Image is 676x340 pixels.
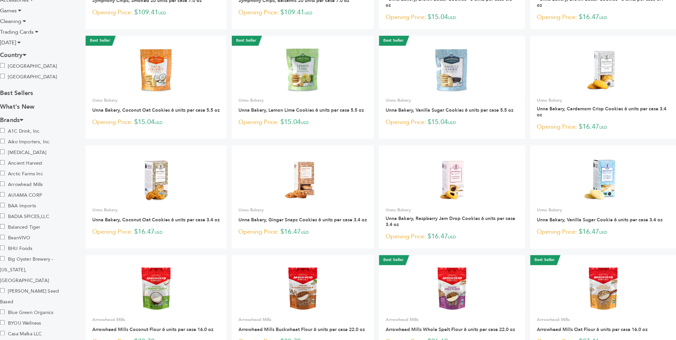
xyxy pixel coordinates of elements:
p: Unna Bakery [238,207,367,213]
span: USD [304,10,312,16]
span: USD [448,120,456,125]
p: $16.47 [386,232,518,242]
span: USD [155,120,163,125]
span: USD [599,230,607,235]
span: Opening Price: [537,122,577,131]
img: Unna Bakery, Cardamom Crisp Cookies 6 units per case 3.4 oz [579,45,627,93]
p: $109.41 [92,8,220,18]
span: Opening Price: [386,13,426,22]
span: Opening Price: [238,118,279,127]
span: Opening Price: [92,227,133,236]
span: USD [448,15,456,20]
a: Unna Bakery, Raspberry Jam Drop Cookies 6 units per case 3.4 oz [386,215,515,228]
p: $16.47 [537,12,669,22]
img: Arrowhead Mills Buckwheat Flour 6 units per case 22.0 oz [284,264,321,312]
p: Unna Bakery [537,97,669,103]
span: USD [158,10,166,16]
p: Unna Bakery [537,207,669,213]
span: USD [301,120,309,125]
span: Opening Price: [92,118,133,127]
span: USD [599,15,607,20]
p: Arrowhead Mills [238,317,367,323]
span: Opening Price: [238,227,279,236]
img: Unna Bakery, Vanilla Sugar Cookies 6 units per case 5.5 oz [428,45,476,93]
span: Opening Price: [238,8,279,17]
p: $16.47 [537,122,669,132]
img: Arrowhead Mills Oat Flour 6 units per case 16.0 oz [584,264,622,312]
p: $16.47 [92,227,220,237]
p: Arrowhead Mills [537,317,669,323]
span: USD [155,230,163,235]
a: Unna Bakery, Ginger Snaps Cookies 6 units per case 3.4 oz [238,217,367,223]
img: Unna Bakery, Vanilla Sugar Cookie 6 units per case 3.4 oz [579,155,627,203]
p: Arrowhead Mills [386,317,518,323]
img: Unna Bakery, Coconut Oat Cookies 6 units per case 3.4 oz [132,155,180,203]
p: Unna Bakery [386,207,518,213]
span: USD [599,125,607,130]
span: USD [301,230,309,235]
p: $16.47 [537,227,669,237]
img: Arrowhead Mills Whole Spelt Flour 6 units per case 22.0 oz [433,264,471,312]
p: $15.04 [386,12,518,22]
a: Unna Bakery, Cardamom Crisp Cookies 6 units per case 3.4 oz [537,106,666,118]
img: Unna Bakery, Raspberry Jam Drop Cookies 6 units per case 3.4 oz [428,155,476,203]
p: $15.04 [386,117,518,127]
p: $15.04 [92,117,220,127]
span: USD [448,234,456,240]
span: Opening Price: [537,227,577,236]
span: Opening Price: [92,8,133,17]
p: Unna Bakery [92,207,220,213]
a: Unna Bakery, Coconut Oat Cookies 6 units per case 3.4 oz [92,217,220,223]
span: Opening Price: [386,118,426,127]
a: Arrowhead Mills Buckwheat Flour 6 units per case 22.0 oz [238,326,365,333]
a: Unna Bakery, Coconut Oat Cookies 6 units per case 5.5 oz [92,107,220,113]
img: Unna Bakery, Ginger Snaps Cookies 6 units per case 3.4 oz [279,155,327,203]
p: Arrowhead Mills [92,317,220,323]
a: Arrowhead Mills Coconut Flour 6 units per case 16.0 oz [92,326,213,333]
span: Opening Price: [537,13,577,22]
p: Unna Bakery [386,97,518,103]
a: Unna Bakery, Vanilla Sugar Cookies 6 units per case 5.5 oz [386,107,513,113]
p: Unna Bakery [238,97,367,103]
p: $15.04 [238,117,367,127]
img: Arrowhead Mills Coconut Flour 6 units per case 16.0 oz [137,264,174,312]
a: Arrowhead Mills Oat Flour 6 units per case 16.0 oz [537,326,648,333]
span: Opening Price: [386,232,426,241]
img: Unna Bakery, Coconut Oat Cookies 6 units per case 5.5 oz [132,45,180,93]
p: $109.41 [238,8,367,18]
p: $16.47 [238,227,367,237]
img: Unna Bakery, Lemon Lime Cookies 6 units per case 5.5 oz [279,45,327,93]
a: Unna Bakery, Lemon Lime Cookies 6 units per case 5.5 oz [238,107,364,113]
a: Arrowhead Mills Whole Spelt Flour 6 units per case 22.0 oz [386,326,515,333]
a: Unna Bakery, Vanilla Sugar Cookie 6 units per case 3.4 oz [537,217,663,223]
p: Unna Bakery [92,97,220,103]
